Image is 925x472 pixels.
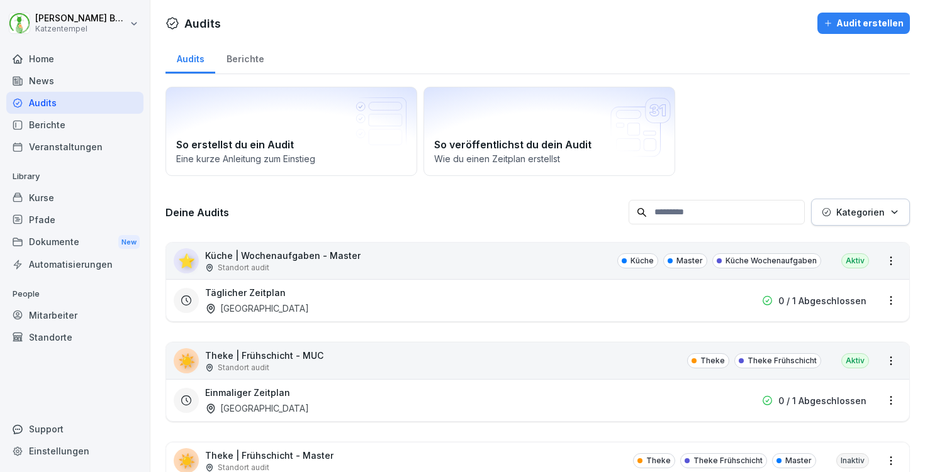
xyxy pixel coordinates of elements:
[176,137,406,152] h2: So erstellst du ein Audit
[817,13,910,34] button: Audit erstellen
[6,187,143,209] a: Kurse
[6,167,143,187] p: Library
[176,152,406,165] p: Eine kurze Anleitung zum Einstieg
[6,284,143,304] p: People
[6,114,143,136] a: Berichte
[836,453,869,468] div: Inaktiv
[205,386,290,399] h3: Einmaliger Zeitplan
[6,326,143,348] a: Standorte
[836,206,885,219] p: Kategorien
[174,348,199,373] div: ☀️
[785,455,812,466] p: Master
[184,15,221,32] h1: Audits
[434,152,664,165] p: Wie du einen Zeitplan erstellst
[118,235,140,250] div: New
[841,353,869,368] div: Aktiv
[35,25,127,33] p: Katzentempel
[6,253,143,275] a: Automatisierungen
[676,255,703,266] p: Master
[205,349,323,362] p: Theke | Frühschicht - MUC
[6,231,143,254] a: DokumenteNew
[165,41,215,74] a: Audits
[205,302,309,315] div: [GEOGRAPHIC_DATA]
[6,136,143,158] a: Veranstaltungen
[215,41,275,74] a: Berichte
[778,294,866,307] p: 0 / 1 Abgeschlossen
[778,394,866,407] p: 0 / 1 Abgeschlossen
[841,253,869,268] div: Aktiv
[35,13,127,24] p: [PERSON_NAME] Benedix
[205,249,361,262] p: Küche | Wochenaufgaben - Master
[205,449,334,462] p: Theke | Frühschicht - Master
[631,255,654,266] p: Küche
[6,48,143,70] a: Home
[6,70,143,92] a: News
[218,262,269,273] p: Standort audit
[646,455,671,466] p: Theke
[205,286,286,299] h3: Täglicher Zeitplan
[726,255,817,266] p: Küche Wochenaufgaben
[434,137,664,152] h2: So veröffentlichst du dein Audit
[700,355,725,366] p: Theke
[6,440,143,462] a: Einstellungen
[165,87,417,176] a: So erstellst du ein AuditEine kurze Anleitung zum Einstieg
[824,16,904,30] div: Audit erstellen
[693,455,763,466] p: Theke Frühschicht
[6,418,143,440] div: Support
[6,209,143,231] a: Pfade
[6,304,143,326] a: Mitarbeiter
[174,248,199,273] div: ⭐
[811,199,910,226] button: Kategorien
[6,231,143,254] div: Dokumente
[165,206,622,219] h3: Deine Audits
[423,87,675,176] a: So veröffentlichst du dein AuditWie du einen Zeitplan erstellst
[748,355,817,366] p: Theke Frühschicht
[218,362,269,373] p: Standort audit
[6,92,143,114] a: Audits
[205,402,309,415] div: [GEOGRAPHIC_DATA]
